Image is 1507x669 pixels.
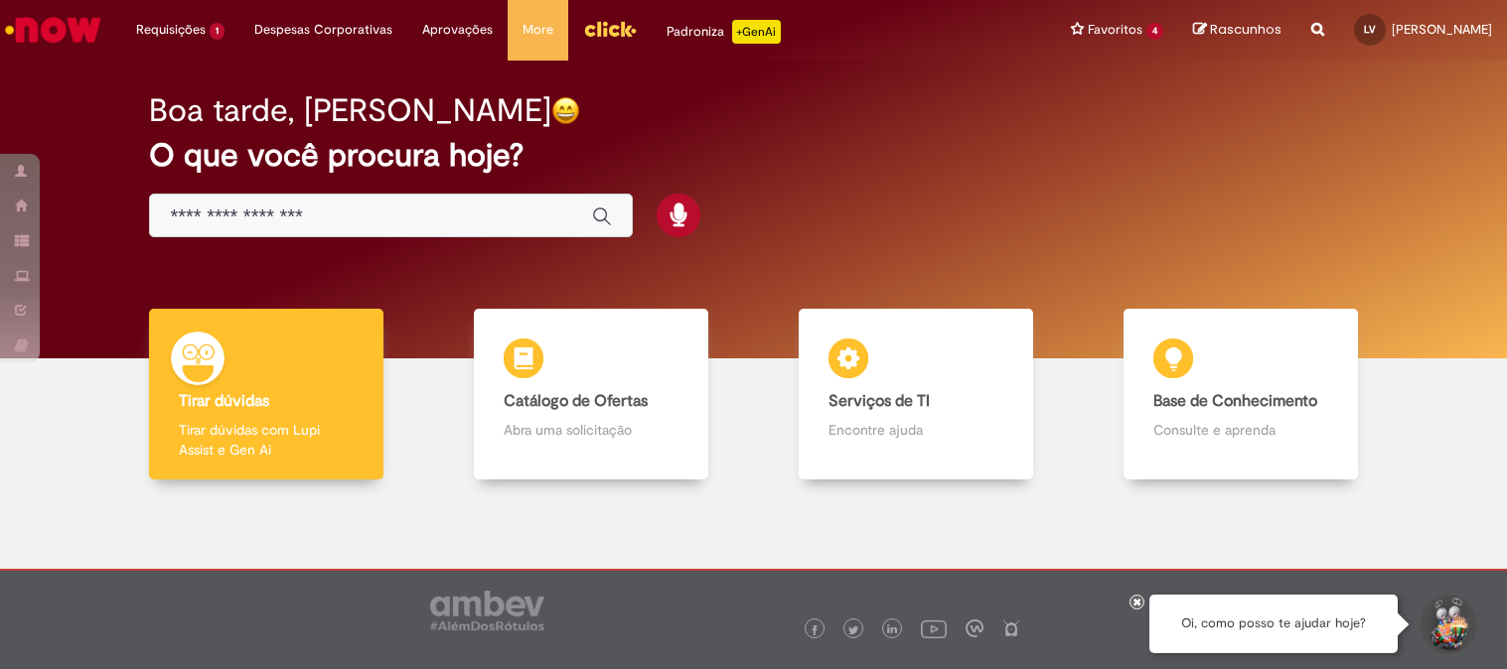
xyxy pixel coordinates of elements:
h2: Boa tarde, [PERSON_NAME] [149,93,551,128]
img: click_logo_yellow_360x200.png [583,14,637,44]
img: logo_footer_ambev_rotulo_gray.png [430,591,544,630]
img: logo_footer_naosei.png [1002,619,1020,637]
span: 1 [210,23,225,40]
span: Despesas Corporativas [254,20,392,40]
button: Iniciar Conversa de Suporte [1418,595,1477,654]
a: Catálogo de Ofertas Abra uma solicitação [429,309,754,480]
span: Aprovações [422,20,493,40]
img: logo_footer_workplace.png [966,619,983,637]
b: Catálogo de Ofertas [504,391,648,411]
b: Serviços de TI [829,391,930,411]
img: ServiceNow [2,10,104,50]
a: Rascunhos [1193,21,1281,40]
p: Consulte e aprenda [1153,420,1328,440]
span: Rascunhos [1210,20,1281,39]
h2: O que você procura hoje? [149,138,1357,173]
span: More [523,20,553,40]
span: LV [1364,23,1376,36]
span: Favoritos [1088,20,1142,40]
div: Padroniza [667,20,781,44]
p: Abra uma solicitação [504,420,678,440]
span: 4 [1146,23,1163,40]
b: Base de Conhecimento [1153,391,1317,411]
p: +GenAi [732,20,781,44]
img: logo_footer_linkedin.png [887,624,897,636]
img: happy-face.png [551,96,580,125]
img: logo_footer_youtube.png [921,615,947,641]
p: Encontre ajuda [829,420,1003,440]
b: Tirar dúvidas [179,391,269,411]
img: logo_footer_twitter.png [848,625,858,635]
a: Tirar dúvidas Tirar dúvidas com Lupi Assist e Gen Ai [104,309,429,480]
p: Tirar dúvidas com Lupi Assist e Gen Ai [179,420,354,460]
span: Requisições [136,20,206,40]
a: Base de Conhecimento Consulte e aprenda [1078,309,1403,480]
span: [PERSON_NAME] [1392,21,1492,38]
img: logo_footer_facebook.png [810,625,820,635]
div: Oi, como posso te ajudar hoje? [1149,595,1398,653]
a: Serviços de TI Encontre ajuda [754,309,1079,480]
